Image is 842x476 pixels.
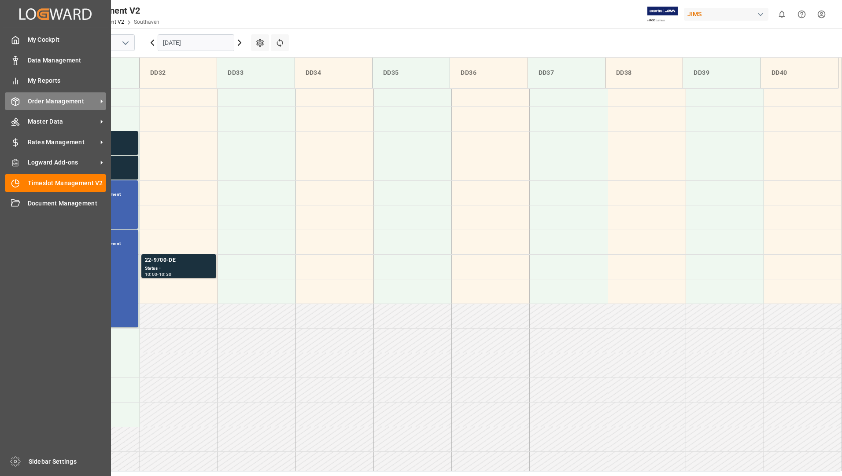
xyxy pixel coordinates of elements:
div: 10:30 [159,272,172,276]
div: DD33 [224,65,287,81]
div: 10:00 [145,272,158,276]
div: DD32 [147,65,210,81]
span: Rates Management [28,138,97,147]
span: My Cockpit [28,35,107,44]
div: Status - [145,265,213,272]
div: DD38 [613,65,676,81]
img: Exertis%20JAM%20-%20Email%20Logo.jpg_1722504956.jpg [647,7,678,22]
div: DD36 [457,65,520,81]
div: JIMS [684,8,768,21]
span: Order Management [28,97,97,106]
span: Timeslot Management V2 [28,179,107,188]
a: Data Management [5,51,106,69]
a: Document Management [5,195,106,212]
button: Help Center [792,4,812,24]
button: open menu [118,36,132,50]
button: show 0 new notifications [772,4,792,24]
div: DD35 [380,65,443,81]
span: Sidebar Settings [29,457,107,466]
span: Master Data [28,117,97,126]
div: 22-9700-DE [145,256,213,265]
div: DD40 [768,65,831,81]
a: Timeslot Management V2 [5,174,106,191]
span: Document Management [28,199,107,208]
button: JIMS [684,6,772,22]
a: My Cockpit [5,31,106,48]
div: DD34 [302,65,365,81]
a: My Reports [5,72,106,89]
div: DD39 [690,65,753,81]
span: Data Management [28,56,107,65]
span: My Reports [28,76,107,85]
div: - [157,272,159,276]
span: Logward Add-ons [28,158,97,167]
input: DD-MM-YYYY [158,34,234,51]
div: DD37 [535,65,598,81]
